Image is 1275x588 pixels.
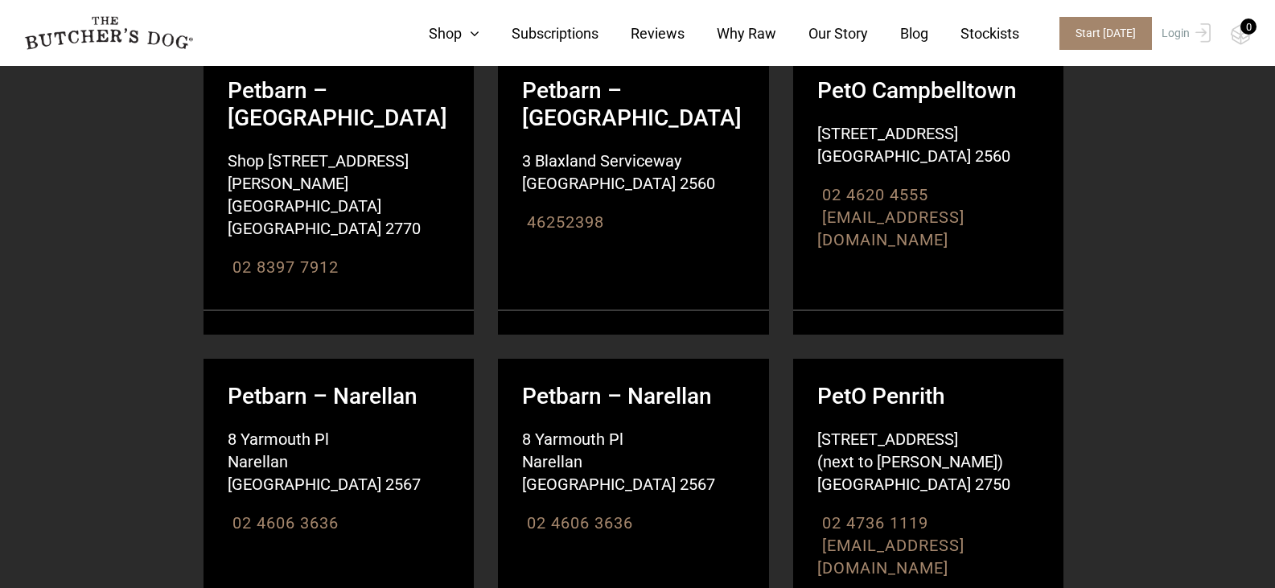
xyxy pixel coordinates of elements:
[793,534,1023,579] span: :
[793,428,1023,450] span: [STREET_ADDRESS]
[793,53,1064,105] strong: PetO Campbelltown
[498,428,728,450] span: 8 Yarmouth Pl
[685,23,776,44] a: Why Raw
[498,359,769,410] strong: Petbarn – Narellan
[498,150,728,172] span: 3 Blaxland Serviceway
[498,211,728,233] span: :
[397,23,479,44] a: Shop
[776,23,868,44] a: Our Story
[204,150,434,195] span: Shop [STREET_ADDRESS][PERSON_NAME]
[817,208,964,249] a: [EMAIL_ADDRESS][DOMAIN_NAME]
[498,450,728,495] span: Narellan [GEOGRAPHIC_DATA] 2567
[527,212,604,232] a: 46252398
[1158,17,1211,50] a: Login
[527,513,633,532] a: 02 4606 3636
[204,195,434,240] span: [GEOGRAPHIC_DATA] [GEOGRAPHIC_DATA] 2770
[793,122,1023,145] span: [STREET_ADDRESS]
[479,23,598,44] a: Subscriptions
[817,536,964,578] a: [EMAIL_ADDRESS][DOMAIN_NAME]
[232,513,339,532] a: 02 4606 3636
[793,183,1023,206] span: :
[822,513,928,532] a: 02 4736 1119
[793,145,1023,167] span: [GEOGRAPHIC_DATA] 2560
[1043,17,1158,50] a: Start [DATE]
[498,172,728,195] span: [GEOGRAPHIC_DATA] 2560
[204,256,434,278] span: :
[1231,24,1251,45] img: TBD_Cart-Empty.png
[822,185,928,204] a: 02 4620 4555
[793,512,1023,534] span: :
[498,53,769,132] strong: Petbarn – [GEOGRAPHIC_DATA]
[793,450,1023,473] span: (next to [PERSON_NAME])
[928,23,1019,44] a: Stockists
[793,359,1064,410] strong: PetO Penrith
[598,23,685,44] a: Reviews
[868,23,928,44] a: Blog
[1059,17,1152,50] span: Start [DATE]
[204,359,475,410] strong: Petbarn – Narellan
[232,257,339,277] a: 02 8397 7912
[793,473,1023,495] span: [GEOGRAPHIC_DATA] 2750
[204,450,434,495] span: Narellan [GEOGRAPHIC_DATA] 2567
[498,512,728,534] span: :
[204,512,434,534] span: :
[793,206,1023,251] span: :
[204,428,434,450] span: 8 Yarmouth Pl
[1240,19,1256,35] div: 0
[204,53,475,132] strong: Petbarn – [GEOGRAPHIC_DATA]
